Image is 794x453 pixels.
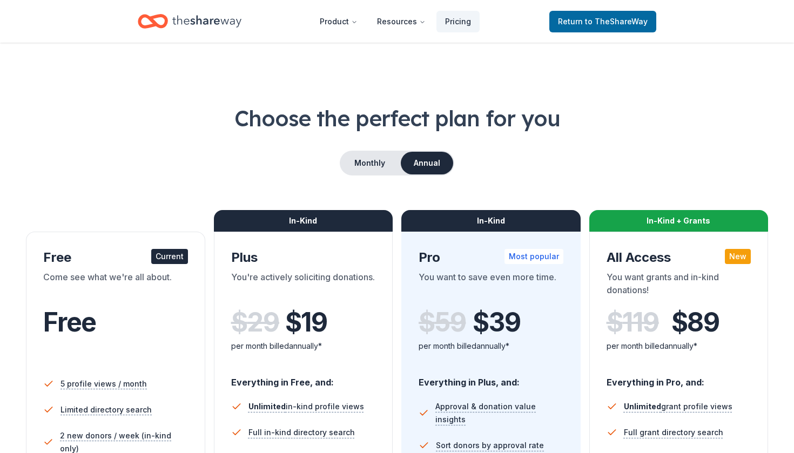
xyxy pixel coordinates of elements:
[585,17,648,26] span: to TheShareWay
[311,9,480,34] nav: Main
[436,11,480,32] a: Pricing
[436,439,544,452] span: Sort donors by approval rate
[589,210,769,232] div: In-Kind + Grants
[558,15,648,28] span: Return
[341,152,399,174] button: Monthly
[549,11,656,32] a: Returnto TheShareWay
[607,271,751,301] div: You want grants and in-kind donations!
[607,249,751,266] div: All Access
[473,307,520,337] span: $ 39
[435,400,563,426] span: Approval & donation value insights
[248,402,286,411] span: Unlimited
[214,210,393,232] div: In-Kind
[151,249,188,264] div: Current
[419,340,563,353] div: per month billed annually*
[60,403,152,416] span: Limited directory search
[419,249,563,266] div: Pro
[401,152,453,174] button: Annual
[231,249,376,266] div: Plus
[368,11,434,32] button: Resources
[285,307,327,337] span: $ 19
[401,210,581,232] div: In-Kind
[607,340,751,353] div: per month billed annually*
[671,307,719,337] span: $ 89
[43,271,188,301] div: Come see what we're all about.
[231,367,376,389] div: Everything in Free, and:
[311,11,366,32] button: Product
[26,103,768,133] h1: Choose the perfect plan for you
[504,249,563,264] div: Most popular
[231,340,376,353] div: per month billed annually*
[624,402,661,411] span: Unlimited
[60,377,147,390] span: 5 profile views / month
[248,402,364,411] span: in-kind profile views
[419,367,563,389] div: Everything in Plus, and:
[725,249,751,264] div: New
[248,426,355,439] span: Full in-kind directory search
[231,271,376,301] div: You're actively soliciting donations.
[624,426,723,439] span: Full grant directory search
[419,271,563,301] div: You want to save even more time.
[43,249,188,266] div: Free
[624,402,732,411] span: grant profile views
[607,367,751,389] div: Everything in Pro, and:
[138,9,241,34] a: Home
[43,306,96,338] span: Free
